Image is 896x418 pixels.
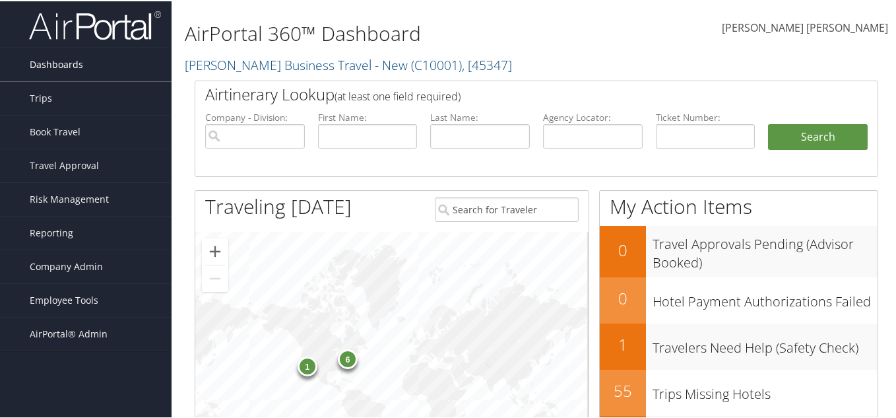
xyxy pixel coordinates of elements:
[30,81,52,114] span: Trips
[435,196,579,221] input: Search for Traveler
[768,123,868,149] button: Search
[30,148,99,181] span: Travel Approval
[600,238,646,260] h2: 0
[30,114,80,147] span: Book Travel
[722,19,888,34] span: [PERSON_NAME] [PERSON_NAME]
[205,192,352,219] h1: Traveling [DATE]
[653,285,878,310] h3: Hotel Payment Authorizations Failed
[722,7,888,48] a: [PERSON_NAME] [PERSON_NAME]
[202,237,228,263] button: Zoom in
[543,110,643,123] label: Agency Locator:
[30,283,98,316] span: Employee Tools
[653,377,878,402] h3: Trips Missing Hotels
[30,47,83,80] span: Dashboards
[335,88,461,102] span: (at least one field required)
[600,322,878,368] a: 1Travelers Need Help (Safety Check)
[318,110,418,123] label: First Name:
[653,227,878,271] h3: Travel Approvals Pending (Advisor Booked)
[30,316,108,349] span: AirPortal® Admin
[29,9,161,40] img: airportal-logo.png
[185,18,654,46] h1: AirPortal 360™ Dashboard
[462,55,512,73] span: , [ 45347 ]
[600,368,878,415] a: 55Trips Missing Hotels
[205,82,811,104] h2: Airtinerary Lookup
[30,249,103,282] span: Company Admin
[600,276,878,322] a: 0Hotel Payment Authorizations Failed
[30,215,73,248] span: Reporting
[653,331,878,356] h3: Travelers Need Help (Safety Check)
[205,110,305,123] label: Company - Division:
[600,225,878,275] a: 0Travel Approvals Pending (Advisor Booked)
[298,355,317,375] div: 1
[600,332,646,355] h2: 1
[656,110,755,123] label: Ticket Number:
[430,110,530,123] label: Last Name:
[600,286,646,308] h2: 0
[30,182,109,215] span: Risk Management
[600,378,646,401] h2: 55
[185,55,512,73] a: [PERSON_NAME] Business Travel - New
[600,192,878,219] h1: My Action Items
[411,55,462,73] span: ( C10001 )
[202,264,228,291] button: Zoom out
[338,348,358,368] div: 6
